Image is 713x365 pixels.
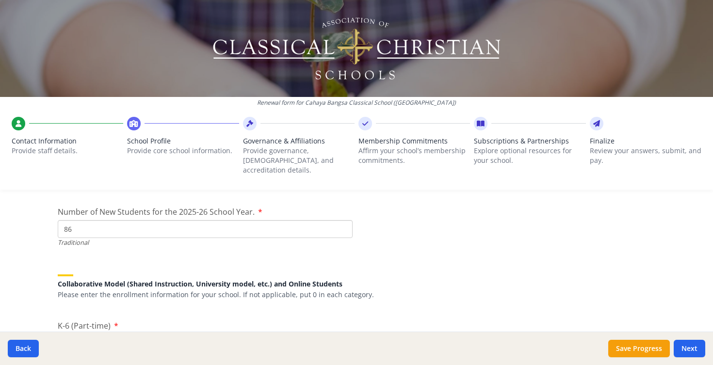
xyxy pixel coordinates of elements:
[358,146,470,165] p: Affirm your school’s membership commitments.
[58,320,111,331] span: K-6 (Part-time)
[12,136,123,146] span: Contact Information
[12,146,123,156] p: Provide staff details.
[590,146,701,165] p: Review your answers, submit, and pay.
[243,146,355,175] p: Provide governance, [DEMOGRAPHIC_DATA], and accreditation details.
[608,340,670,357] button: Save Progress
[243,136,355,146] span: Governance & Affiliations
[58,280,655,287] h5: Collaborative Model (Shared Instruction, University model, etc.) and Online Students
[127,136,239,146] span: School Profile
[58,290,655,300] p: Please enter the enrollment information for your school. If not applicable, put 0 in each category.
[358,136,470,146] span: Membership Commitments
[58,238,353,247] div: Traditional
[474,146,585,165] p: Explore optional resources for your school.
[58,206,255,217] span: Number of New Students for the 2025-26 School Year.
[674,340,705,357] button: Next
[474,136,585,146] span: Subscriptions & Partnerships
[127,146,239,156] p: Provide core school information.
[590,136,701,146] span: Finalize
[211,15,502,82] img: Logo
[8,340,39,357] button: Back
